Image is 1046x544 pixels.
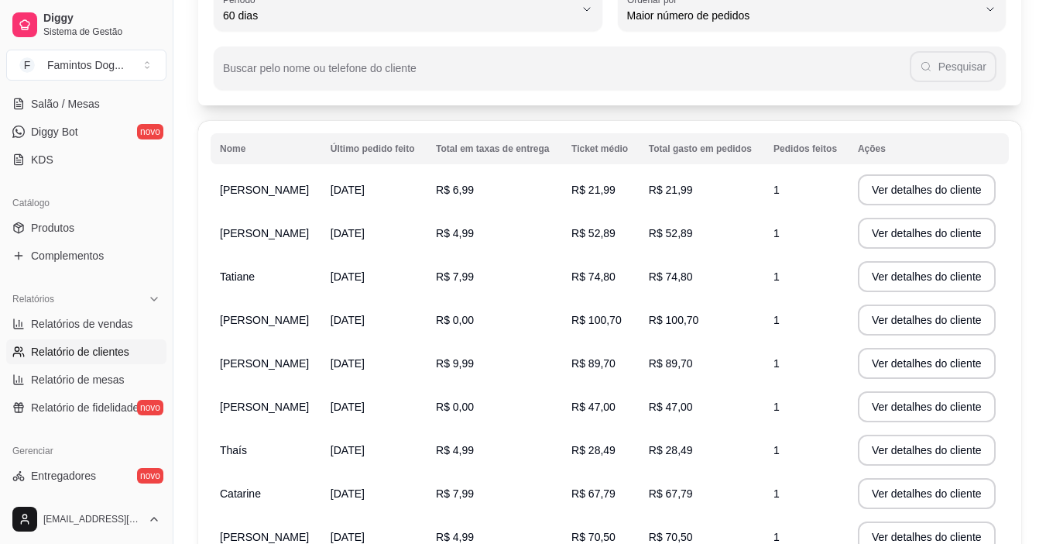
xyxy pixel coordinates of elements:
[773,531,780,543] span: 1
[220,270,255,283] span: Tatiane
[6,119,166,144] a: Diggy Botnovo
[19,57,35,73] span: F
[858,478,996,509] button: Ver detalhes do cliente
[649,531,693,543] span: R$ 70,50
[858,261,996,292] button: Ver detalhes do cliente
[331,487,365,500] span: [DATE]
[331,227,365,239] span: [DATE]
[571,314,622,326] span: R$ 100,70
[649,184,693,196] span: R$ 21,99
[220,184,309,196] span: [PERSON_NAME]
[31,468,96,484] span: Entregadores
[331,270,365,283] span: [DATE]
[649,401,693,413] span: R$ 47,00
[6,395,166,420] a: Relatório de fidelidadenovo
[773,184,780,196] span: 1
[773,270,780,283] span: 1
[427,133,562,164] th: Total em taxas de entrega
[571,487,616,500] span: R$ 67,79
[31,96,100,112] span: Salão / Mesas
[436,357,474,370] span: R$ 9,99
[571,531,616,543] span: R$ 70,50
[571,444,616,456] span: R$ 28,49
[220,444,247,456] span: Thaís
[436,401,474,413] span: R$ 0,00
[331,357,365,370] span: [DATE]
[858,391,996,422] button: Ver detalhes do cliente
[331,401,365,413] span: [DATE]
[6,215,166,240] a: Produtos
[858,305,996,336] button: Ver detalhes do cliente
[627,8,979,23] span: Maior número de pedidos
[6,501,166,538] button: [EMAIL_ADDRESS][DOMAIN_NAME]
[6,50,166,81] button: Select a team
[220,227,309,239] span: [PERSON_NAME]
[436,227,474,239] span: R$ 4,99
[331,314,365,326] span: [DATE]
[6,339,166,364] a: Relatório de clientes
[773,227,780,239] span: 1
[47,57,124,73] div: Famintos Dog ...
[562,133,640,164] th: Ticket médio
[6,312,166,336] a: Relatórios de vendas
[43,26,160,38] span: Sistema de Gestão
[220,487,261,500] span: Catarine
[858,174,996,205] button: Ver detalhes do cliente
[211,133,321,164] th: Nome
[43,12,160,26] span: Diggy
[649,227,693,239] span: R$ 52,89
[773,401,780,413] span: 1
[31,372,125,387] span: Relatório de mesas
[220,357,309,370] span: [PERSON_NAME]
[31,124,78,139] span: Diggy Bot
[436,270,474,283] span: R$ 7,99
[6,439,166,463] div: Gerenciar
[6,147,166,172] a: KDS
[31,220,74,236] span: Produtos
[571,401,616,413] span: R$ 47,00
[764,133,849,164] th: Pedidos feitos
[571,270,616,283] span: R$ 74,80
[31,400,139,415] span: Relatório de fidelidade
[220,401,309,413] span: [PERSON_NAME]
[31,248,104,263] span: Complementos
[220,531,309,543] span: [PERSON_NAME]
[858,435,996,466] button: Ver detalhes do cliente
[321,133,427,164] th: Último pedido feito
[331,444,365,456] span: [DATE]
[773,444,780,456] span: 1
[649,270,693,283] span: R$ 74,80
[6,6,166,43] a: DiggySistema de Gestão
[773,487,780,500] span: 1
[649,444,693,456] span: R$ 28,49
[6,91,166,116] a: Salão / Mesas
[436,444,474,456] span: R$ 4,99
[6,463,166,488] a: Entregadoresnovo
[858,348,996,379] button: Ver detalhes do cliente
[649,487,693,500] span: R$ 67,79
[849,133,1009,164] th: Ações
[6,491,166,516] a: Nota Fiscal (NFC-e)
[6,367,166,392] a: Relatório de mesas
[31,152,53,167] span: KDS
[31,316,133,332] span: Relatórios de vendas
[649,357,693,370] span: R$ 89,70
[571,184,616,196] span: R$ 21,99
[31,344,129,360] span: Relatório de clientes
[436,487,474,500] span: R$ 7,99
[43,513,142,525] span: [EMAIL_ADDRESS][DOMAIN_NAME]
[436,531,474,543] span: R$ 4,99
[640,133,764,164] th: Total gasto em pedidos
[223,67,910,82] input: Buscar pelo nome ou telefone do cliente
[436,184,474,196] span: R$ 6,99
[220,314,309,326] span: [PERSON_NAME]
[12,293,54,305] span: Relatórios
[773,314,780,326] span: 1
[571,227,616,239] span: R$ 52,89
[6,191,166,215] div: Catálogo
[436,314,474,326] span: R$ 0,00
[773,357,780,370] span: 1
[223,8,574,23] span: 60 dias
[331,184,365,196] span: [DATE]
[571,357,616,370] span: R$ 89,70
